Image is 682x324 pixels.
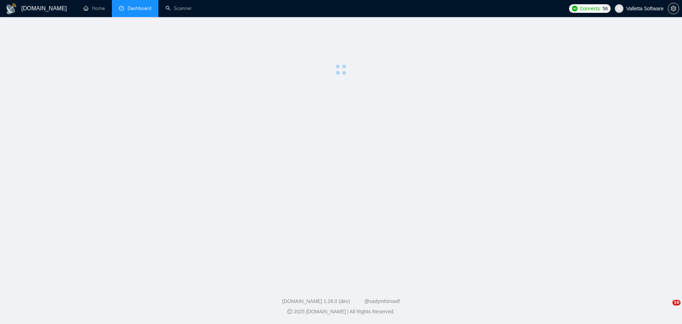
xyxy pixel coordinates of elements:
[580,5,601,12] span: Connects:
[166,5,192,11] a: searchScanner
[672,300,681,306] span: 10
[364,298,400,304] a: @vadymhimself
[287,309,292,314] span: copyright
[602,5,608,12] span: 56
[119,6,124,11] span: dashboard
[617,6,622,11] span: user
[282,298,350,304] a: [DOMAIN_NAME] 1.26.0 (dev)
[572,6,578,11] img: upwork-logo.png
[658,300,675,317] iframe: Intercom live chat
[6,3,17,15] img: logo
[83,5,105,11] a: homeHome
[668,6,679,11] a: setting
[668,3,679,14] button: setting
[128,5,151,11] span: Dashboard
[6,308,676,315] div: 2025 [DOMAIN_NAME] | All Rights Reserved.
